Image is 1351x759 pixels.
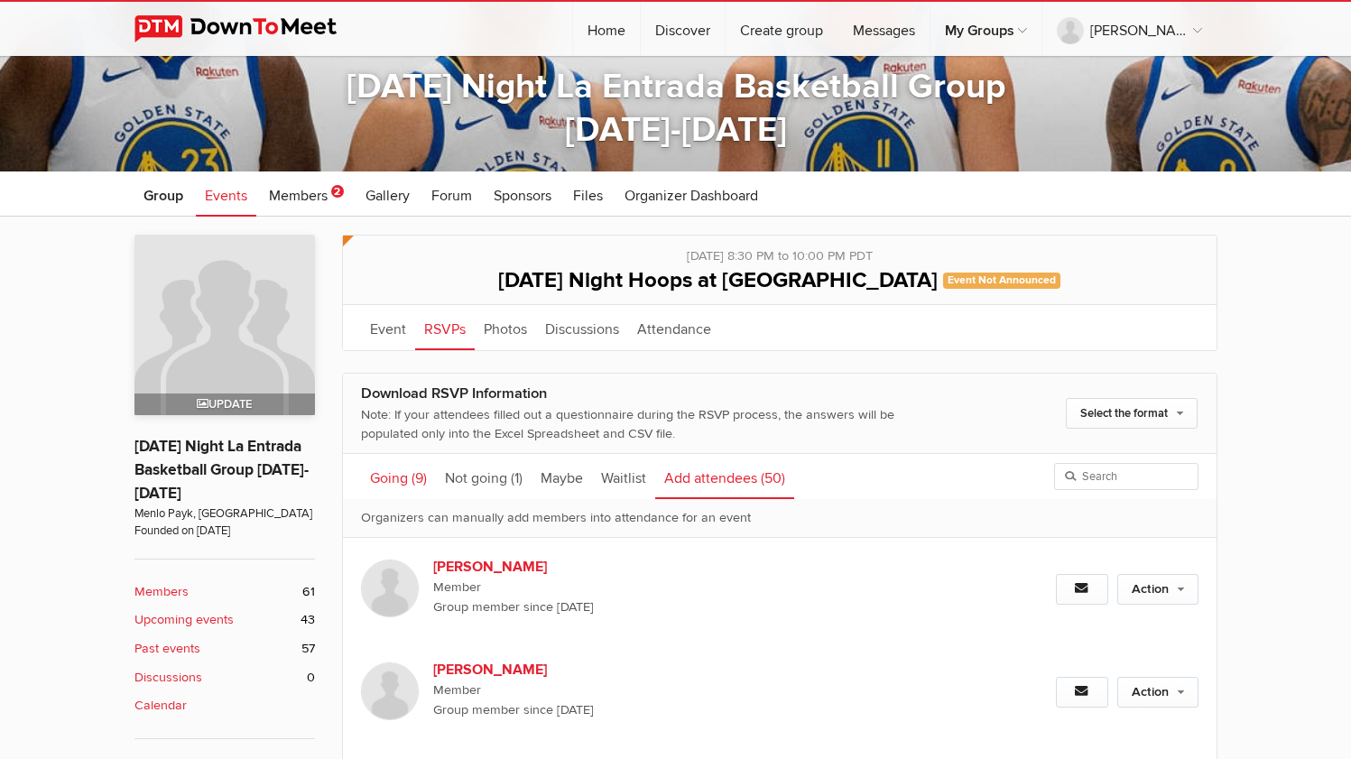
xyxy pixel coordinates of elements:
[134,582,315,602] a: Members 61
[573,2,640,56] a: Home
[838,2,930,56] a: Messages
[433,578,742,597] span: Member
[366,187,410,205] span: Gallery
[485,171,560,217] a: Sponsors
[573,187,603,205] span: Files
[615,171,767,217] a: Organizer Dashboard
[134,437,309,503] a: [DATE] Night La Entrada Basketball Group [DATE]-[DATE]
[943,273,1060,288] span: Event Not Announced
[511,469,523,487] span: (1)
[301,639,315,659] span: 57
[930,2,1041,56] a: My Groups
[196,171,256,217] a: Events
[433,556,742,597] a: [PERSON_NAME] Member
[726,2,837,56] a: Create group
[205,187,247,205] span: Events
[361,662,419,720] img: Ryan F
[134,668,315,688] a: Discussions 0
[134,235,315,415] img: Thursday Night La Entrada Basketball Group 2025-2026
[1117,677,1198,708] a: Action
[134,639,315,659] a: Past events 57
[361,305,415,350] a: Event
[361,236,1198,266] div: [DATE] 8:30 PM to 10:00 PM PDT
[628,305,720,350] a: Attendance
[436,454,532,499] a: Not going (1)
[134,505,315,523] span: Menlo Payk, [GEOGRAPHIC_DATA]
[134,582,189,602] b: Members
[494,187,551,205] span: Sponsors
[269,187,328,205] span: Members
[475,305,536,350] a: Photos
[412,469,427,487] span: (9)
[361,560,419,617] img: AJ Rogers
[331,185,344,198] span: 2
[433,599,594,615] font: Group member since [DATE]
[302,582,315,602] span: 61
[361,383,948,405] div: Download RSVP Information
[1054,463,1198,490] input: Search
[134,696,187,716] b: Calendar
[564,171,612,217] a: Files
[655,454,794,499] a: Add attendees (50)
[1042,2,1217,56] a: [PERSON_NAME]
[536,305,628,350] a: Discussions
[134,668,202,688] b: Discussions
[625,187,758,205] span: Organizer Dashboard
[301,610,315,630] span: 43
[197,397,252,412] span: Update
[134,639,200,659] b: Past events
[343,499,1217,538] p: Organizers can manually add members into attendance for an event
[761,469,785,487] span: (50)
[134,696,315,716] a: Calendar
[134,610,234,630] b: Upcoming events
[433,702,594,717] font: Group member since [DATE]
[433,556,618,578] b: [PERSON_NAME]
[361,405,948,444] div: Note: If your attendees filled out a questionnaire during the RSVP process, the answers will be p...
[1117,574,1198,605] a: Action
[433,659,742,700] a: [PERSON_NAME] Member
[422,171,481,217] a: Forum
[347,66,1005,151] a: [DATE] Night La Entrada Basketball Group [DATE]-[DATE]
[433,680,742,700] span: Member
[134,15,365,42] img: DownToMeet
[356,171,419,217] a: Gallery
[498,267,938,293] span: [DATE] Night Hoops at [GEOGRAPHIC_DATA]
[134,235,315,415] a: Update
[134,171,192,217] a: Group
[260,171,353,217] a: Members 2
[143,187,183,205] span: Group
[1066,398,1198,429] a: Select the format
[433,659,618,680] b: [PERSON_NAME]
[431,187,472,205] span: Forum
[361,454,436,499] a: Going (9)
[307,668,315,688] span: 0
[641,2,725,56] a: Discover
[134,523,315,540] span: Founded on [DATE]
[134,610,315,630] a: Upcoming events 43
[532,454,592,499] a: Maybe
[592,454,655,499] a: Waitlist
[415,305,475,350] a: RSVPs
